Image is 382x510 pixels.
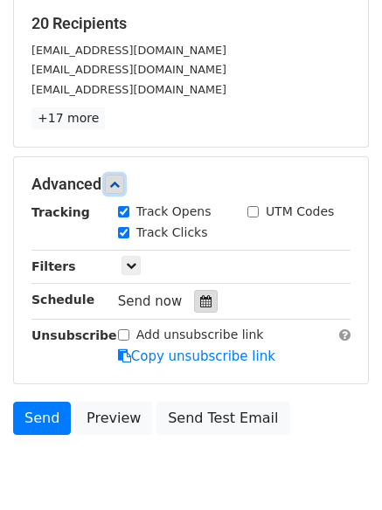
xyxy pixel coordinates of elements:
[31,328,117,342] strong: Unsubscribe
[266,203,334,221] label: UTM Codes
[31,44,226,57] small: [EMAIL_ADDRESS][DOMAIN_NAME]
[31,205,90,219] strong: Tracking
[75,402,152,435] a: Preview
[31,63,226,76] small: [EMAIL_ADDRESS][DOMAIN_NAME]
[136,326,264,344] label: Add unsubscribe link
[136,203,212,221] label: Track Opens
[295,426,382,510] iframe: Chat Widget
[118,348,275,364] a: Copy unsubscribe link
[136,224,208,242] label: Track Clicks
[31,259,76,273] strong: Filters
[31,83,226,96] small: [EMAIL_ADDRESS][DOMAIN_NAME]
[31,293,94,307] strong: Schedule
[31,14,351,33] h5: 20 Recipients
[31,107,105,129] a: +17 more
[31,175,351,194] h5: Advanced
[118,293,183,309] span: Send now
[156,402,289,435] a: Send Test Email
[13,402,71,435] a: Send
